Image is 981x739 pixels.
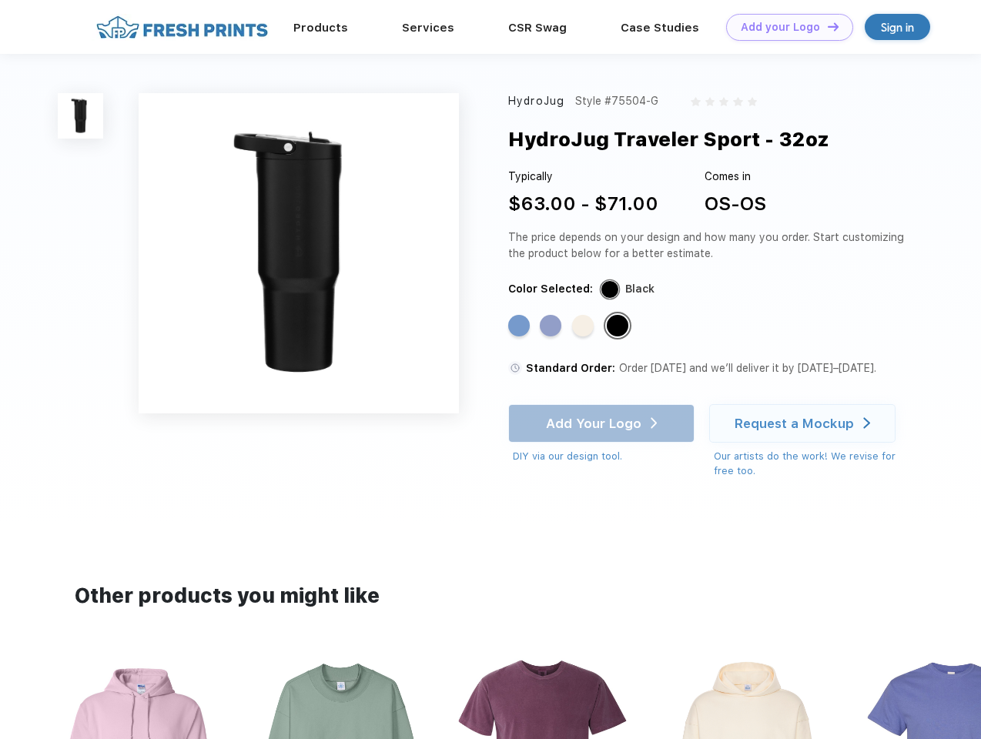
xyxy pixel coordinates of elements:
[863,417,870,429] img: white arrow
[714,449,910,479] div: Our artists do the work! We revise for free too.
[513,449,695,464] div: DIY via our design tool.
[748,97,757,106] img: gray_star.svg
[58,93,103,139] img: func=resize&h=100
[508,169,658,185] div: Typically
[625,281,655,297] div: Black
[508,125,829,154] div: HydroJug Traveler Sport - 32oz
[526,362,615,374] span: Standard Order:
[508,281,593,297] div: Color Selected:
[508,93,564,109] div: HydroJug
[92,14,273,41] img: fo%20logo%202.webp
[508,190,658,218] div: $63.00 - $71.00
[75,581,906,611] div: Other products you might like
[705,169,766,185] div: Comes in
[733,97,742,106] img: gray_star.svg
[735,416,854,431] div: Request a Mockup
[828,22,839,31] img: DT
[508,229,910,262] div: The price depends on your design and how many you order. Start customizing the product below for ...
[705,190,766,218] div: OS-OS
[293,21,348,35] a: Products
[691,97,700,106] img: gray_star.svg
[719,97,728,106] img: gray_star.svg
[139,93,459,413] img: func=resize&h=640
[540,315,561,336] div: Peri
[865,14,930,40] a: Sign in
[881,18,914,36] div: Sign in
[508,315,530,336] div: Light Blue
[619,362,876,374] span: Order [DATE] and we’ll deliver it by [DATE]–[DATE].
[705,97,715,106] img: gray_star.svg
[508,361,522,375] img: standard order
[572,315,594,336] div: Cream
[741,21,820,34] div: Add your Logo
[607,315,628,336] div: Black
[575,93,658,109] div: Style #75504-G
